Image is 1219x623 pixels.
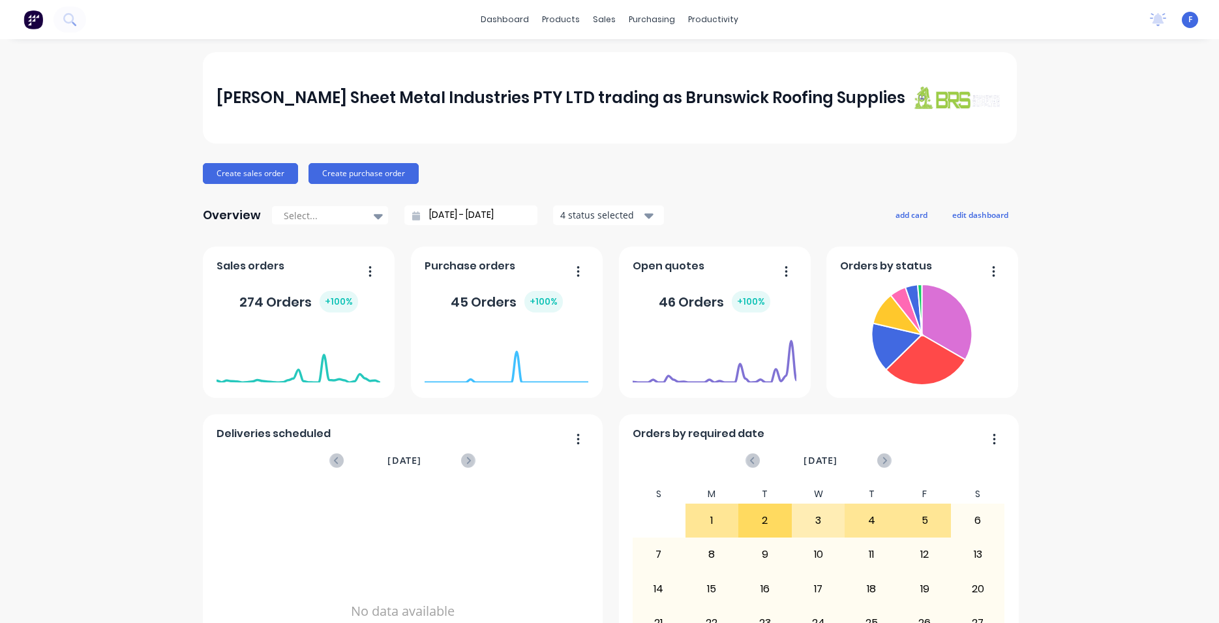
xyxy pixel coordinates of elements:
[952,504,1004,537] div: 6
[792,538,845,571] div: 10
[451,291,563,312] div: 45 Orders
[622,10,682,29] div: purchasing
[951,485,1004,504] div: S
[633,573,685,605] div: 14
[899,538,951,571] div: 12
[560,208,642,222] div: 4 status selected
[739,504,791,537] div: 2
[535,10,586,29] div: products
[845,504,897,537] div: 4
[840,258,932,274] span: Orders by status
[792,504,845,537] div: 3
[474,10,535,29] a: dashboard
[887,206,936,223] button: add card
[686,538,738,571] div: 8
[952,573,1004,605] div: 20
[553,205,664,225] button: 4 status selected
[217,258,284,274] span: Sales orders
[387,453,421,468] span: [DATE]
[739,538,791,571] div: 9
[898,485,952,504] div: F
[944,206,1017,223] button: edit dashboard
[738,485,792,504] div: T
[792,573,845,605] div: 17
[899,504,951,537] div: 5
[633,258,704,274] span: Open quotes
[739,573,791,605] div: 16
[524,291,563,312] div: + 100 %
[23,10,43,29] img: Factory
[845,538,897,571] div: 11
[845,485,898,504] div: T
[732,291,770,312] div: + 100 %
[952,538,1004,571] div: 13
[203,202,261,228] div: Overview
[320,291,358,312] div: + 100 %
[659,291,770,312] div: 46 Orders
[686,573,738,605] div: 15
[425,258,515,274] span: Purchase orders
[685,485,739,504] div: M
[682,10,745,29] div: productivity
[686,504,738,537] div: 1
[845,573,897,605] div: 18
[899,573,951,605] div: 19
[309,163,419,184] button: Create purchase order
[633,538,685,571] div: 7
[239,291,358,312] div: 274 Orders
[632,485,685,504] div: S
[804,453,837,468] span: [DATE]
[792,485,845,504] div: W
[586,10,622,29] div: sales
[217,85,905,111] div: [PERSON_NAME] Sheet Metal Industries PTY LTD trading as Brunswick Roofing Supplies
[911,85,1002,110] img: J A Sheet Metal Industries PTY LTD trading as Brunswick Roofing Supplies
[1188,14,1192,25] span: F
[203,163,298,184] button: Create sales order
